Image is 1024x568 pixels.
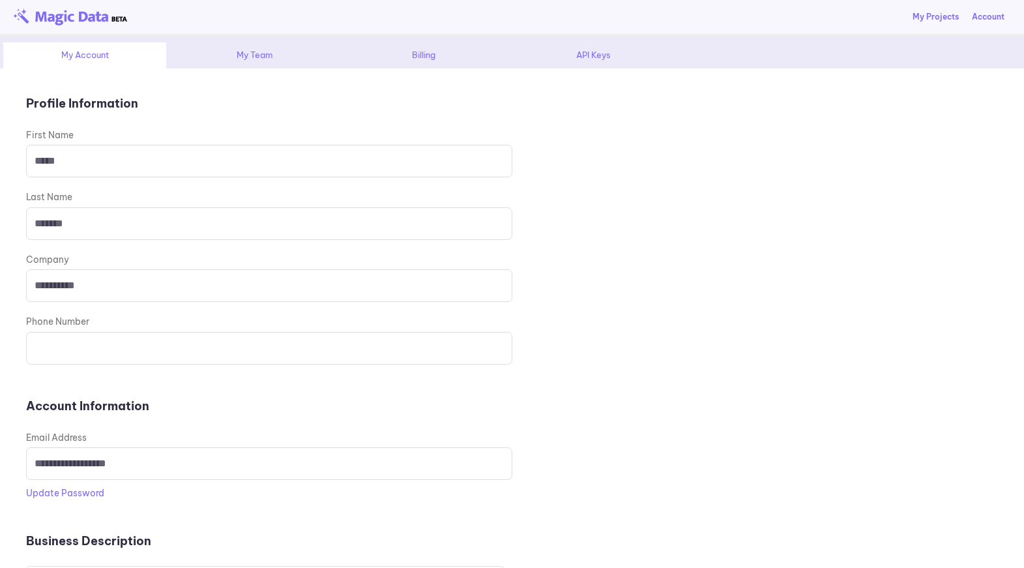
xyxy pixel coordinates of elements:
[972,11,1004,23] div: Account
[26,253,998,266] div: Company
[3,42,166,68] div: My Account
[26,95,998,112] p: Profile Information
[913,11,959,23] a: My Projects
[13,8,127,25] img: beta-logo.png
[26,190,998,203] div: Last Name
[173,42,336,68] div: My Team
[512,42,675,68] div: API Keys
[26,532,998,550] p: Business Description
[26,486,998,500] div: Update Password
[26,315,998,328] div: Phone Number
[342,42,505,68] div: Billing
[26,397,998,415] p: Account Information
[26,431,998,444] div: Email Address
[26,128,998,142] div: First Name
